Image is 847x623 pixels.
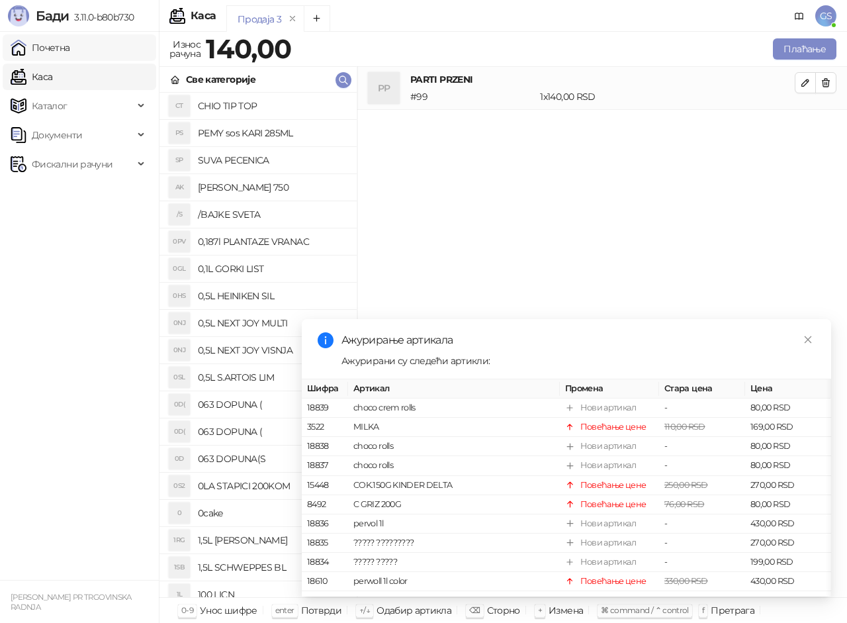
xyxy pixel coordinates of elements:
div: 1SB [169,557,190,578]
h4: 100 LICN [198,584,346,605]
td: 18837 [302,456,348,475]
div: PP [368,72,400,104]
button: Add tab [304,5,330,32]
span: f [702,605,704,615]
td: MILKA [348,418,560,437]
div: Ажурирање артикала [341,332,815,348]
td: 8492 [302,495,348,514]
div: Све категорије [186,72,255,87]
h4: 0,5L NEXT JOY MULTI [198,312,346,334]
div: Унос шифре [200,602,257,619]
h4: 063 DOPUNA ( [198,421,346,442]
div: CT [169,95,190,117]
td: 80,00 RSD [745,495,831,514]
span: Каталог [32,93,67,119]
th: Артикал [348,379,560,399]
td: 270,00 RSD [745,534,831,553]
div: Потврди [301,602,342,619]
div: PS [169,122,190,144]
div: grid [159,93,357,597]
div: Нови артикал [580,517,636,530]
div: Повећање цене [580,594,646,607]
td: 18836 [302,514,348,534]
td: 199,00 RSD [745,553,831,572]
span: ⌘ command / ⌃ control [601,605,689,615]
td: 80,00 RSD [745,456,831,475]
a: Почетна [11,34,70,61]
h4: PARTI PRZENI [410,72,795,87]
span: close [803,335,813,344]
div: Одабир артикла [377,602,451,619]
div: 0D [169,448,190,469]
td: 80,00 RSD [745,399,831,418]
td: - [659,553,745,572]
div: 1RG [169,530,190,551]
div: 0PV [169,231,190,252]
td: 430,00 RSD [745,572,831,591]
td: 15448 [302,475,348,495]
h4: 0,187l PLANTAZE VRANAC [198,231,346,252]
span: + [538,605,542,615]
div: 1 x 140,00 RSD [537,89,797,104]
span: enter [275,605,294,615]
button: Плаћање [773,38,836,60]
td: ????? ????? [348,553,560,572]
td: ace 1 [348,591,560,610]
a: Close [801,332,815,347]
span: GS [815,5,836,26]
h4: PEMY sos KARI 285ML [198,122,346,144]
div: SP [169,150,190,171]
span: 3.11.0-b80b730 [69,11,134,23]
span: info-circle [318,332,334,348]
td: 18610 [302,572,348,591]
td: - [659,456,745,475]
h4: SUVA PECENICA [198,150,346,171]
div: Сторно [487,602,520,619]
div: 0 [169,503,190,524]
td: perwoll 1l color [348,572,560,591]
h4: 0,1L GORKI LIST [198,258,346,279]
div: Ажурирани су следећи артикли: [341,354,815,368]
td: 270,00 RSD [745,475,831,495]
div: Повећање цене [580,478,646,491]
div: 1L [169,584,190,605]
span: Бади [36,8,69,24]
th: Шифра [302,379,348,399]
td: - [659,399,745,418]
span: 110,00 RSD [664,422,705,432]
div: Продаја 3 [238,12,281,26]
div: Нови артикал [580,440,636,453]
div: Нови артикал [580,555,636,569]
h4: 0,5L S.ARTOIS LIM [198,367,346,388]
td: 18838 [302,437,348,456]
div: 0SL [169,367,190,388]
td: 80,00 RSD [745,437,831,456]
h4: 063 DOPUNA(S [198,448,346,469]
div: 0S2 [169,475,190,497]
td: choco rolls [348,437,560,456]
td: - [659,534,745,553]
span: 76,00 RSD [664,499,704,509]
h4: /BAJKE SVETA [198,204,346,225]
small: [PERSON_NAME] PR TRGOVINSKA RADNJA [11,593,132,612]
h4: [PERSON_NAME] 750 [198,177,346,198]
h4: 1,5L [PERSON_NAME] [198,530,346,551]
td: COK.150G KINDER DELTA [348,475,560,495]
div: 0HS [169,285,190,307]
div: Повећање цене [580,420,646,434]
div: Нови артикал [580,459,636,472]
span: 0-9 [181,605,193,615]
span: Фискални рачуни [32,151,112,177]
th: Цена [745,379,831,399]
td: pervol 1l [348,514,560,534]
td: 16039 [302,591,348,610]
td: ????? ????????? [348,534,560,553]
div: Нови артикал [580,401,636,414]
div: Нови артикал [580,536,636,550]
span: 250,00 RSD [664,479,708,489]
div: Каса [191,11,216,21]
div: Повећање цене [580,575,646,588]
div: Износ рачуна [167,36,203,62]
h4: 0,5L HEINIKEN SIL [198,285,346,307]
div: Претрага [711,602,754,619]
